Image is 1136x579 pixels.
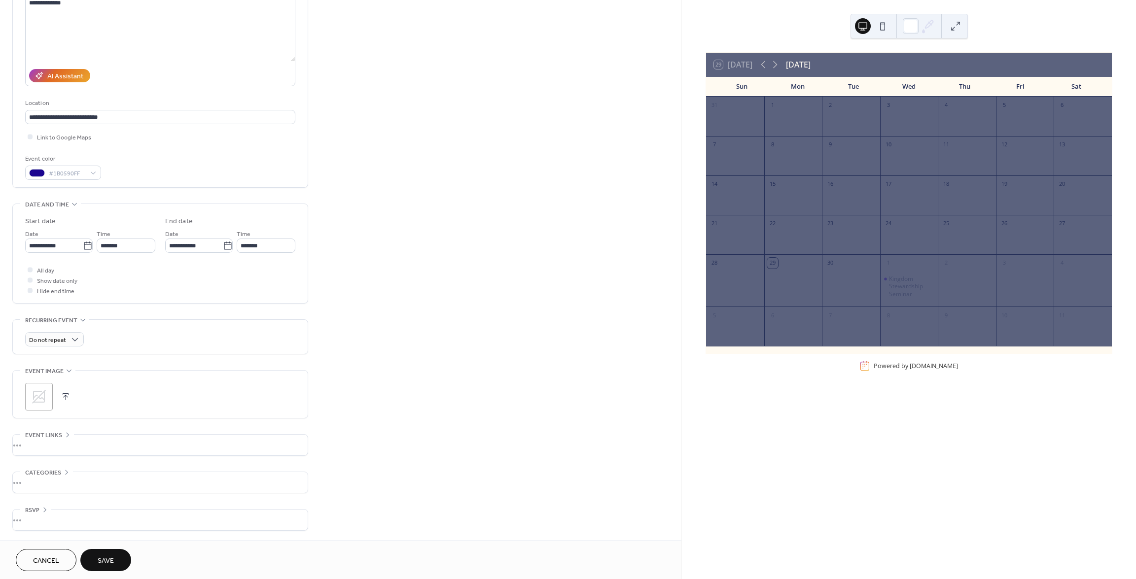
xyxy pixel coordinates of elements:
[767,218,778,229] div: 22
[25,154,99,164] div: Event color
[37,266,54,276] span: All day
[25,229,38,239] span: Date
[767,100,778,111] div: 1
[786,59,811,70] div: [DATE]
[25,98,293,108] div: Location
[767,179,778,190] div: 15
[883,100,894,111] div: 3
[1057,139,1067,150] div: 13
[825,218,836,229] div: 23
[825,77,881,97] div: Tue
[883,310,894,321] div: 8
[29,335,66,346] span: Do not repeat
[941,258,952,269] div: 2
[709,100,720,111] div: 31
[910,362,958,370] a: [DOMAIN_NAME]
[937,77,993,97] div: Thu
[1057,218,1067,229] div: 27
[825,258,836,269] div: 30
[999,310,1010,321] div: 10
[13,435,308,455] div: •••
[25,505,39,515] span: RSVP
[25,216,56,227] div: Start date
[1057,258,1067,269] div: 4
[80,549,131,571] button: Save
[993,77,1048,97] div: Fri
[709,218,720,229] div: 21
[883,218,894,229] div: 24
[165,229,178,239] span: Date
[37,276,77,286] span: Show date only
[165,216,193,227] div: End date
[97,229,110,239] span: Time
[767,310,778,321] div: 6
[237,229,250,239] span: Time
[1057,100,1067,111] div: 6
[941,139,952,150] div: 11
[25,200,69,210] span: Date and time
[49,169,85,179] span: #1B0590FF
[825,310,836,321] div: 7
[709,258,720,269] div: 28
[941,179,952,190] div: 18
[1048,77,1104,97] div: Sat
[883,179,894,190] div: 17
[25,315,77,326] span: Recurring event
[941,100,952,111] div: 4
[881,77,937,97] div: Wed
[1057,310,1067,321] div: 11
[880,275,938,298] div: Kingdom Stewardship Seminar
[25,366,64,376] span: Event image
[29,69,90,82] button: AI Assistant
[825,179,836,190] div: 16
[770,77,825,97] div: Mon
[825,100,836,111] div: 2
[999,100,1010,111] div: 5
[883,139,894,150] div: 10
[1057,179,1067,190] div: 20
[999,179,1010,190] div: 19
[825,139,836,150] div: 9
[709,179,720,190] div: 14
[25,383,53,410] div: ;
[98,556,114,566] span: Save
[941,310,952,321] div: 9
[767,258,778,269] div: 29
[13,510,308,530] div: •••
[709,139,720,150] div: 7
[874,362,958,370] div: Powered by
[37,133,91,143] span: Link to Google Maps
[999,218,1010,229] div: 26
[37,286,74,297] span: Hide end time
[883,258,894,269] div: 1
[941,218,952,229] div: 25
[47,71,83,82] div: AI Assistant
[33,556,59,566] span: Cancel
[25,430,62,441] span: Event links
[13,472,308,493] div: •••
[889,275,934,298] div: Kingdom Stewardship Seminar
[999,258,1010,269] div: 3
[767,139,778,150] div: 8
[709,310,720,321] div: 5
[16,549,76,571] button: Cancel
[714,77,770,97] div: Sun
[25,468,61,478] span: Categories
[999,139,1010,150] div: 12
